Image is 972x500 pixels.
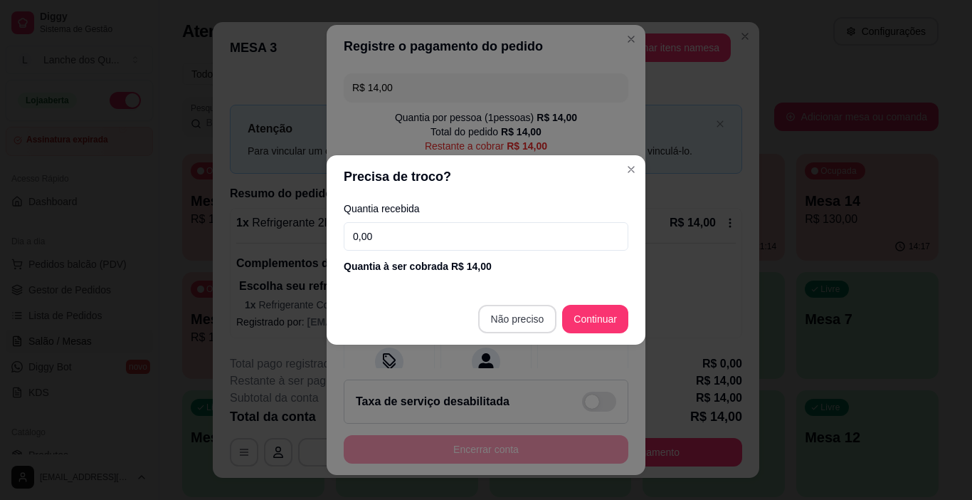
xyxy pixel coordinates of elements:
[344,259,628,274] div: Quantia à ser cobrada R$ 14,00
[620,158,643,181] button: Close
[327,155,645,198] header: Precisa de troco?
[478,305,557,333] button: Não preciso
[562,305,628,333] button: Continuar
[344,204,628,214] label: Quantia recebida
